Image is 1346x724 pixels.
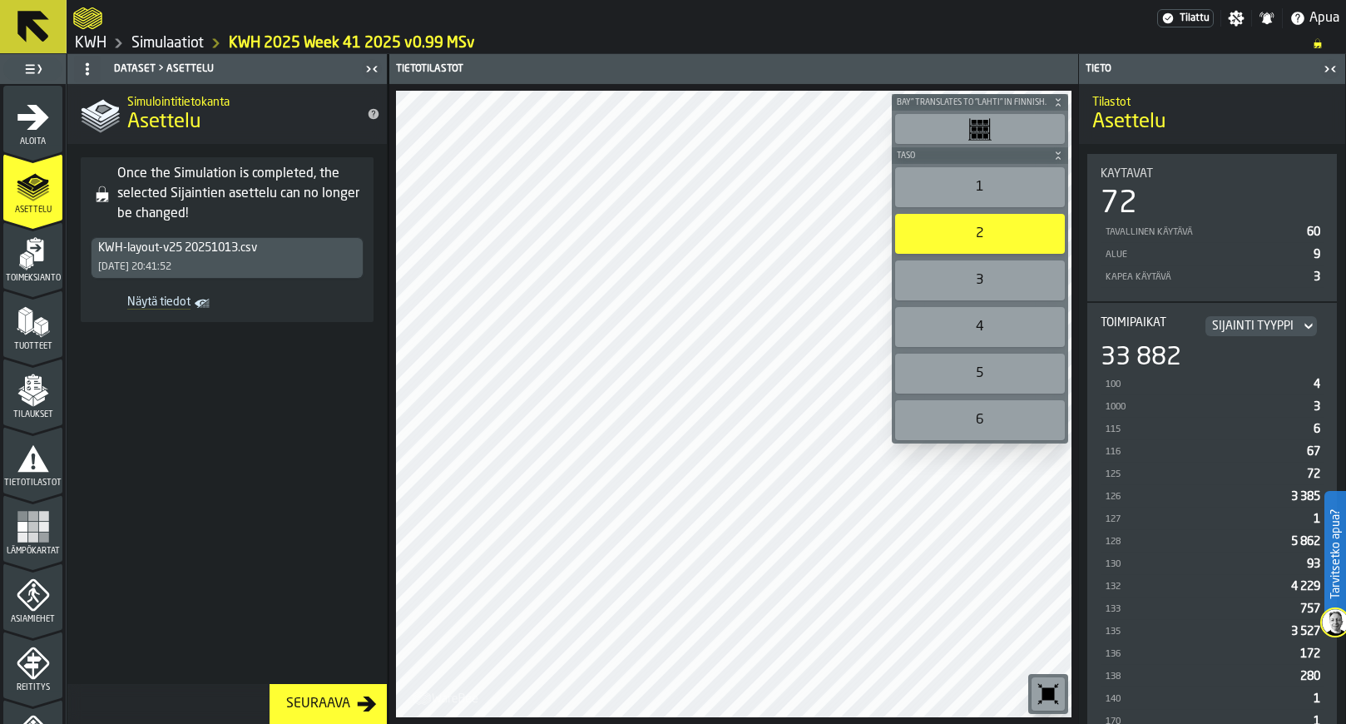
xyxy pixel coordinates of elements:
div: button-toolbar-undefined [892,111,1068,147]
label: button-toggle-Asetukset [1221,10,1251,27]
span: 6 [1314,424,1320,435]
div: 2 [895,214,1065,254]
div: 4 [895,307,1065,347]
div: title-Asettelu [67,84,387,144]
div: StatList-item-128 [1101,530,1324,553]
svg: Nollaa zoomaus ja sijainti [1035,681,1061,707]
div: StatList-item-136 [1101,642,1324,665]
span: 757 [1300,603,1320,615]
div: 135 [1104,627,1284,637]
div: 132 [1104,582,1284,593]
span: Tietotilastot [3,479,62,488]
div: StatList-item-126 [1101,485,1324,508]
span: Asettelu [127,109,200,136]
div: 140 [1104,694,1307,705]
header: Tietotilastot [389,54,1078,84]
span: 9 [1314,249,1320,260]
div: button-toolbar-undefined [892,304,1068,350]
div: 116 [1104,447,1300,458]
li: menu Tilaukset [3,359,62,425]
span: Asettelu [3,206,62,215]
div: 130 [1104,559,1300,570]
a: link-to-/wh/i/4fb45246-3b77-4bb5-b880-c337c3c5facb [131,34,204,52]
div: DropdownMenuValue-f4f388dc-1f24-4f4c-8dd0-c4c95d058eff [98,241,356,255]
span: 60 [1307,226,1320,238]
button: button-Seuraava [270,684,387,724]
li: menu Asettelu [3,154,62,221]
span: Tuotteet [3,342,62,351]
div: Tieto [1082,63,1319,75]
div: Title [1101,316,1324,336]
div: button-toolbar-undefined [892,350,1068,397]
span: 3 [1314,271,1320,283]
div: title-Asettelu [1079,84,1345,144]
div: 3 [895,260,1065,300]
div: 1000 [1104,402,1307,413]
span: 72 [1307,469,1320,480]
div: DropdownMenuValue-LOCATION_RACKING_TYPE [1202,316,1320,336]
div: StatList-item-130 [1101,553,1324,575]
div: StatList-item-135 [1101,620,1324,642]
span: Aloita [3,137,62,146]
label: button-toggle-Toggle Täydellinen valikko [3,57,62,81]
div: 133 [1104,604,1294,615]
div: Toimipaikat [1101,316,1195,336]
li: menu Aloita [3,86,62,152]
div: stat-Käytävät [1087,154,1337,301]
div: Once the Simulation is completed, the selected Sijaintien asettelu can no longer be changed! [117,164,367,224]
div: 72 [1101,187,1137,221]
li: menu Lämpökartat [3,495,62,562]
a: link-to-/wh/i/4fb45246-3b77-4bb5-b880-c337c3c5facb/settings/billing [1157,9,1214,27]
h2: Sub Title [127,92,354,109]
div: 126 [1104,492,1284,503]
div: Kapea käytävä [1104,272,1307,283]
span: 1 [1314,513,1320,525]
nav: Breadcrumb [73,33,1339,53]
div: Alue [1104,250,1307,260]
div: Seuraava [280,694,357,714]
span: 4 [1314,379,1320,390]
div: Tavallinen käytävä [1104,227,1300,238]
a: logo-header [73,3,102,33]
div: [DATE] 20:41:52 [98,261,171,273]
span: 67 [1307,446,1320,458]
li: menu Reititys [3,632,62,698]
span: Apua [1309,8,1339,28]
h2: Sub Title [1092,92,1332,109]
div: StatList-item-Kapea käytävä [1101,265,1324,288]
span: Näytä tiedot [97,295,191,312]
div: DropdownMenuValue-f4f388dc-1f24-4f4c-8dd0-c4c95d058eff[DATE] 20:41:52 [91,237,364,279]
label: button-toggle-Ilmoitukset [1252,10,1282,27]
li: menu Tuotteet [3,290,62,357]
div: StatList-item-Tavallinen käytävä [1101,221,1324,243]
div: button-toolbar-undefined [892,164,1068,211]
div: 5 [895,354,1065,394]
a: link-to-/wh/i/4fb45246-3b77-4bb5-b880-c337c3c5facb/simulations/bc0713bf-53c6-42e2-ad80-54c07cabd97a [229,34,475,52]
span: 4 229 [1291,581,1320,593]
span: 280 [1300,671,1320,682]
span: Toimeksianto [3,274,62,283]
div: 115 [1104,424,1307,435]
div: Tietotilastot [393,63,735,75]
span: 3 527 [1291,626,1320,637]
span: 93 [1307,558,1320,570]
div: button-toolbar-undefined [1028,674,1068,714]
label: Tarvitsetko apua? [1326,493,1344,616]
li: menu Tietotilastot [3,427,62,493]
a: logo-header [399,681,493,714]
div: Menu-tilaus [1157,9,1214,27]
span: Bay" translates to "lahti" in Finnish. [893,98,1050,107]
div: StatList-item-Alue [1101,243,1324,265]
label: button-toggle-Sulje minut [1319,59,1342,79]
span: Lämpökartat [3,547,62,556]
span: Asiamiehet [3,615,62,624]
div: button-toolbar-undefined [892,397,1068,444]
div: DropdownMenuValue-LOCATION_RACKING_TYPE [1212,320,1294,333]
div: 100 [1104,379,1307,390]
div: 127 [1104,514,1307,525]
div: StatList-item-132 [1101,575,1324,598]
div: StatList-item-127 [1101,508,1324,530]
div: 128 [1104,537,1284,548]
div: StatList-item-140 [1101,687,1324,710]
div: 6 [895,400,1065,440]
